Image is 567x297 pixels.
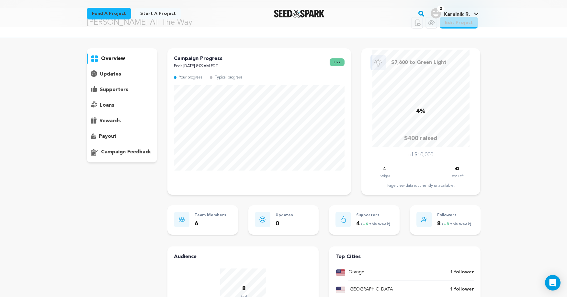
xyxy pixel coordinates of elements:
p: 43 [455,165,459,173]
span: live [330,58,345,66]
button: loans [87,100,157,111]
img: user.png [431,8,441,18]
button: campaign feedback [87,147,157,157]
p: campaign feedback [101,148,151,156]
span: Karalnik R. [444,12,470,17]
p: updates [100,70,121,78]
p: Ends [DATE] 8:09AM PDT [174,63,222,70]
p: Days Left [450,173,463,179]
p: 6 [195,219,226,229]
p: Followers [437,212,471,219]
p: overview [101,55,125,63]
button: updates [87,69,157,79]
p: [GEOGRAPHIC_DATA] [348,286,394,293]
p: Supporters [356,212,390,219]
span: ( this week) [441,222,471,226]
p: 8 [437,219,471,229]
p: 4% [416,107,425,116]
p: supporters [100,86,128,94]
a: Fund a project [87,8,131,19]
h4: Audience [174,253,312,261]
p: 4 [356,219,390,229]
img: Seed&Spark Logo Dark Mode [274,10,325,18]
p: 4 [383,165,385,173]
a: Karalnik R.'s Profile [429,7,480,18]
span: +8 [444,222,450,226]
button: rewards [87,116,157,126]
p: Typical progress [215,74,242,81]
p: payout [99,133,117,140]
div: Open Intercom Messenger [545,275,561,291]
div: Karalnik R.'s Profile [431,8,470,18]
p: 0 [276,219,293,229]
span: +6 [363,222,369,226]
button: payout [87,131,157,142]
p: Orange [348,268,364,276]
a: Start a project [135,8,181,19]
button: supporters [87,85,157,95]
a: Seed&Spark Homepage [274,10,325,18]
span: ( this week) [360,222,390,226]
div: Page view data is currently unavailable. [368,183,474,188]
p: Pledges [379,173,390,179]
span: 2 [437,6,445,12]
p: 8 [241,284,247,293]
button: overview [87,53,157,64]
h4: Top Cities [335,253,474,261]
p: 1 follower [450,268,474,276]
p: rewards [99,117,121,125]
p: Team Members [195,212,226,219]
p: Your progress [179,74,202,81]
p: 1 follower [450,286,474,293]
span: Karalnik R.'s Profile [429,7,480,20]
p: of $10,000 [408,151,433,159]
p: Campaign Progress [174,55,222,63]
p: Updates [276,212,293,219]
p: loans [100,101,114,109]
